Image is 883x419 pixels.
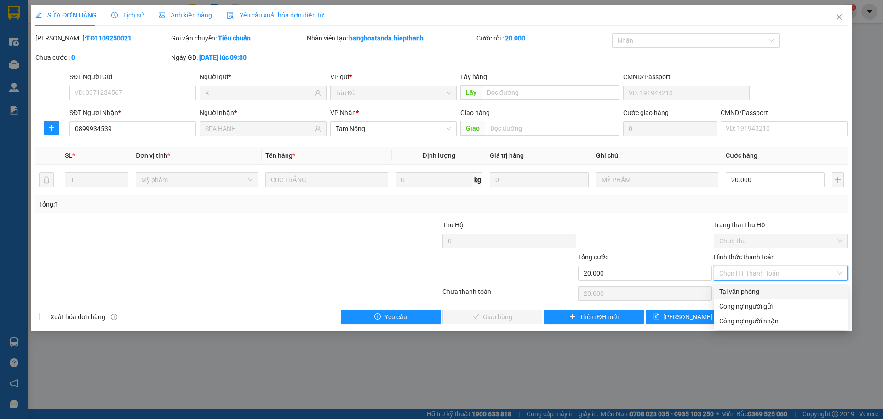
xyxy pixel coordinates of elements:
[719,301,842,311] div: Công nợ người gửi
[384,312,407,322] span: Yêu cầu
[218,34,251,42] b: Tiêu chuẩn
[307,33,475,43] div: Nhân viên tạo:
[44,121,59,135] button: plus
[141,173,252,187] span: Mỹ phẩm
[826,5,852,30] button: Close
[482,85,619,100] input: Dọc đường
[460,109,490,116] span: Giao hàng
[69,108,196,118] div: SĐT Người Nhận
[39,199,341,209] div: Tổng: 1
[714,220,848,230] div: Trạng thái Thu Hộ
[159,12,165,18] span: picture
[623,72,750,82] div: CMND/Passport
[653,313,659,321] span: save
[663,312,763,322] span: [PERSON_NAME] [PERSON_NAME]
[336,122,451,136] span: Tam Nông
[544,310,644,324] button: plusThêm ĐH mới
[200,108,326,118] div: Người nhận
[714,314,848,328] div: Cước gửi hàng sẽ được ghi vào công nợ của người nhận
[71,54,75,61] b: 0
[171,33,305,43] div: Gói vận chuyển:
[341,310,441,324] button: exclamation-circleYêu cầu
[719,316,842,326] div: Công nợ người nhận
[315,90,321,96] span: user
[159,11,212,19] span: Ảnh kiện hàng
[473,172,482,187] span: kg
[836,13,843,21] span: close
[579,312,619,322] span: Thêm ĐH mới
[111,11,144,19] span: Lịch sử
[623,86,750,100] input: VD: 191943210
[719,287,842,297] div: Tại văn phòng
[200,72,326,82] div: Người gửi
[136,152,170,159] span: Đơn vị tính
[205,88,312,98] input: Tên người gửi
[349,34,424,42] b: hanghoatanda.hiepthanh
[35,52,169,63] div: Chưa cước :
[374,313,381,321] span: exclamation-circle
[171,52,305,63] div: Ngày GD:
[205,124,312,134] input: Tên người nhận
[721,108,847,118] div: CMND/Passport
[35,11,97,19] span: SỬA ĐƠN HÀNG
[442,221,464,229] span: Thu Hộ
[35,33,169,43] div: [PERSON_NAME]:
[714,253,775,261] label: Hình thức thanh toán
[646,310,745,324] button: save[PERSON_NAME] [PERSON_NAME]
[111,314,117,320] span: info-circle
[330,72,457,82] div: VP gửi
[596,172,718,187] input: Ghi Chú
[227,11,324,19] span: Yêu cầu xuất hóa đơn điện tử
[460,85,482,100] span: Lấy
[315,126,321,132] span: user
[623,109,669,116] label: Cước giao hàng
[39,172,54,187] button: delete
[45,124,58,132] span: plus
[65,152,72,159] span: SL
[460,121,485,136] span: Giao
[719,234,842,248] span: Chưa thu
[490,172,589,187] input: 0
[832,172,844,187] button: plus
[227,12,234,19] img: icon
[719,266,842,280] span: Chọn HT Thanh Toán
[423,152,455,159] span: Định lượng
[46,312,109,322] span: Xuất hóa đơn hàng
[265,152,295,159] span: Tên hàng
[505,34,525,42] b: 20.000
[330,109,356,116] span: VP Nhận
[69,72,196,82] div: SĐT Người Gửi
[714,299,848,314] div: Cước gửi hàng sẽ được ghi vào công nợ của người gửi
[726,152,757,159] span: Cước hàng
[86,34,132,42] b: TĐ1109250021
[485,121,619,136] input: Dọc đường
[490,152,524,159] span: Giá trị hàng
[265,172,388,187] input: VD: Bàn, Ghế
[336,86,451,100] span: Tản Đà
[460,73,487,80] span: Lấy hàng
[111,12,118,18] span: clock-circle
[442,310,542,324] button: checkGiao hàng
[441,287,577,303] div: Chưa thanh toán
[35,12,42,18] span: edit
[592,147,722,165] th: Ghi chú
[578,253,608,261] span: Tổng cước
[476,33,610,43] div: Cước rồi :
[199,54,247,61] b: [DATE] lúc 09:30
[569,313,576,321] span: plus
[623,121,717,136] input: Cước giao hàng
